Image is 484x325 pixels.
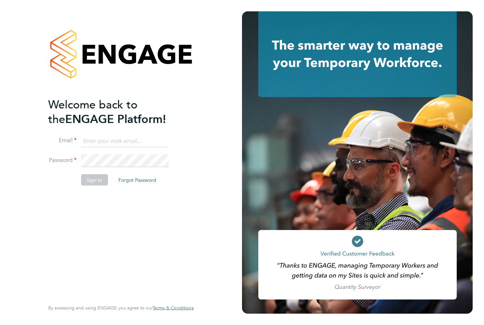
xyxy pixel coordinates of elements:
input: Enter your work email... [81,135,168,147]
h2: ENGAGE Platform! [48,97,186,126]
button: Sign In [81,174,108,185]
label: Password [48,157,77,164]
span: Welcome back to the [48,97,137,126]
span: By accessing and using ENGAGE you agree to our [48,305,193,311]
label: Email [48,137,77,144]
a: Terms & Conditions [153,305,193,311]
button: Forgot Password [113,174,162,185]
